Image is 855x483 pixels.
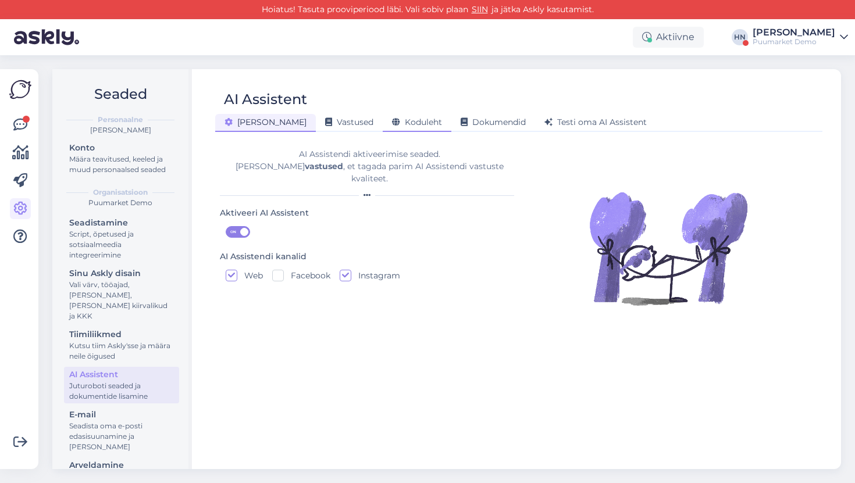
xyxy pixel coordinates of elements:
[64,215,179,262] a: SeadistamineScript, õpetused ja sotsiaalmeedia integreerimine
[64,367,179,403] a: AI AssistentJuturoboti seaded ja dokumentide lisamine
[62,198,179,208] div: Puumarket Demo
[220,148,519,185] div: AI Assistendi aktiveerimise seaded. [PERSON_NAME] , et tagada parim AI Assistendi vastuste kvalit...
[753,28,835,37] div: [PERSON_NAME]
[587,167,750,330] img: Illustration
[753,28,848,46] a: [PERSON_NAME]Puumarket Demo
[544,117,647,127] span: Testi oma AI Assistent
[69,409,174,421] div: E-mail
[468,4,491,15] a: SIIN
[69,421,174,452] div: Seadista oma e-posti edasisuunamine ja [PERSON_NAME]
[325,117,373,127] span: Vastused
[633,27,704,48] div: Aktiivne
[64,407,179,454] a: E-mailSeadista oma e-posti edasisuunamine ja [PERSON_NAME]
[62,125,179,135] div: [PERSON_NAME]
[69,381,174,402] div: Juturoboti seaded ja dokumentide lisamine
[93,187,148,198] b: Organisatsioon
[69,459,174,471] div: Arveldamine
[62,83,179,105] h2: Seaded
[69,341,174,362] div: Kutsu tiim Askly'sse ja määra neile õigused
[64,140,179,177] a: KontoMäära teavitused, keeled ja muud personaalsed seaded
[351,270,400,281] label: Instagram
[69,328,174,341] div: Tiimiliikmed
[392,117,442,127] span: Koduleht
[69,217,174,229] div: Seadistamine
[69,142,174,154] div: Konto
[225,117,307,127] span: [PERSON_NAME]
[224,88,307,110] div: AI Assistent
[237,270,263,281] label: Web
[64,266,179,323] a: Sinu Askly disainVali värv, tööajad, [PERSON_NAME], [PERSON_NAME] kiirvalikud ja KKK
[753,37,835,46] div: Puumarket Demo
[732,29,748,45] div: HN
[69,280,174,321] div: Vali värv, tööajad, [PERSON_NAME], [PERSON_NAME] kiirvalikud ja KKK
[461,117,526,127] span: Dokumendid
[69,229,174,260] div: Script, õpetused ja sotsiaalmeedia integreerimine
[220,251,307,263] div: AI Assistendi kanalid
[305,161,343,171] b: vastused
[69,267,174,280] div: Sinu Askly disain
[64,327,179,363] a: TiimiliikmedKutsu tiim Askly'sse ja määra neile õigused
[98,115,143,125] b: Personaalne
[69,154,174,175] div: Määra teavitused, keeled ja muud personaalsed seaded
[9,78,31,101] img: Askly Logo
[284,270,330,281] label: Facebook
[69,368,174,381] div: AI Assistent
[220,207,309,220] div: Aktiveeri AI Assistent
[226,227,240,237] span: ON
